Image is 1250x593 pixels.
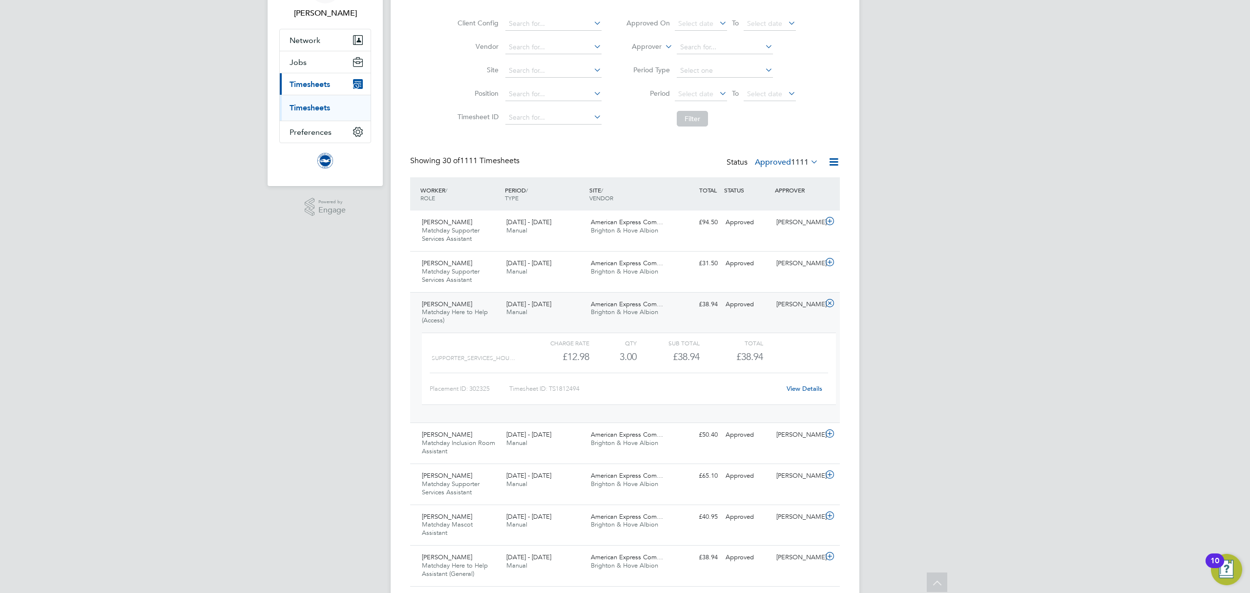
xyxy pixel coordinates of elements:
span: Matchday Here to Help Assistant (General) [422,561,488,578]
label: Position [455,89,499,98]
div: [PERSON_NAME] [772,255,823,272]
span: To [729,87,742,100]
span: [PERSON_NAME] [422,218,472,226]
div: [PERSON_NAME] [772,509,823,525]
span: Network [290,36,320,45]
div: [PERSON_NAME] [772,296,823,313]
label: Timesheet ID [455,112,499,121]
input: Search for... [677,41,773,54]
span: / [526,186,528,194]
span: Matchday Supporter Services Assistant [422,226,479,243]
div: [PERSON_NAME] [772,427,823,443]
span: Manual [506,226,527,234]
span: SUPPORTER_SERVICES_HOU… [432,355,515,361]
span: ROLE [420,194,435,202]
button: Timesheets [280,73,371,95]
span: TYPE [505,194,519,202]
div: £31.50 [671,255,722,272]
span: American Express Com… [591,553,663,561]
span: American Express Com… [591,471,663,480]
div: Status [727,156,820,169]
div: £38.94 [637,349,700,365]
div: SITE [587,181,671,207]
span: Select date [747,19,782,28]
a: View Details [787,384,822,393]
label: Client Config [455,19,499,27]
label: Approver [618,42,662,52]
input: Select one [677,64,773,78]
div: STATUS [722,181,772,199]
span: VENDOR [589,194,613,202]
span: [DATE] - [DATE] [506,471,551,480]
button: Filter [677,111,708,127]
span: [DATE] - [DATE] [506,512,551,521]
label: Period [626,89,670,98]
span: Preferences [290,127,332,137]
a: Powered byEngage [305,198,346,216]
button: Preferences [280,121,371,143]
span: American Express Com… [591,430,663,439]
div: Approved [722,468,772,484]
div: [PERSON_NAME] [772,550,823,566]
span: Select date [678,89,713,98]
div: £38.94 [671,550,722,566]
label: Approved On [626,19,670,27]
label: Site [455,65,499,74]
div: Approved [722,296,772,313]
div: Timesheets [280,95,371,121]
span: Manual [506,439,527,447]
span: Brighton & Hove Albion [591,480,658,488]
span: American Express Com… [591,300,663,308]
img: brightonandhovealbion-logo-retina.png [317,153,333,169]
input: Search for... [505,64,602,78]
span: / [445,186,447,194]
span: Manual [506,480,527,488]
div: £12.98 [526,349,589,365]
span: Brighton & Hove Albion [591,226,658,234]
span: 1111 [791,157,809,167]
span: Powered by [318,198,346,206]
button: Jobs [280,51,371,73]
div: £50.40 [671,427,722,443]
span: Timesheets [290,80,330,89]
button: Open Resource Center, 10 new notifications [1211,554,1242,585]
label: Period Type [626,65,670,74]
span: £38.94 [736,351,763,362]
span: TOTAL [699,186,717,194]
input: Search for... [505,87,602,101]
span: Brighton & Hove Albion [591,520,658,529]
label: Vendor [455,42,499,51]
div: Approved [722,427,772,443]
span: Matchday Supporter Services Assistant [422,267,479,284]
label: Approved [755,157,818,167]
div: 3.00 [589,349,637,365]
div: Placement ID: 302325 [430,381,509,397]
span: To [729,17,742,29]
span: American Express Com… [591,218,663,226]
span: Manual [506,561,527,570]
span: 1111 Timesheets [442,156,520,166]
span: Jobs [290,58,307,67]
div: APPROVER [772,181,823,199]
span: Matchday Mascot Assistant [422,520,473,537]
span: [PERSON_NAME] [422,553,472,561]
div: Approved [722,509,772,525]
span: Select date [747,89,782,98]
span: 30 of [442,156,460,166]
span: Matchday Inclusion Room Assistant [422,439,495,455]
span: [PERSON_NAME] [422,259,472,267]
div: QTY [589,337,637,349]
span: [PERSON_NAME] [422,471,472,480]
div: PERIOD [502,181,587,207]
div: [PERSON_NAME] [772,214,823,231]
span: [DATE] - [DATE] [506,430,551,439]
span: [PERSON_NAME] [422,430,472,439]
div: WORKER [418,181,502,207]
span: Brighton & Hove Albion [591,267,658,275]
span: [DATE] - [DATE] [506,259,551,267]
span: / [601,186,603,194]
span: Brighton & Hove Albion [591,308,658,316]
button: Network [280,29,371,51]
span: [DATE] - [DATE] [506,553,551,561]
span: Matchday Here to Help (Access) [422,308,488,324]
